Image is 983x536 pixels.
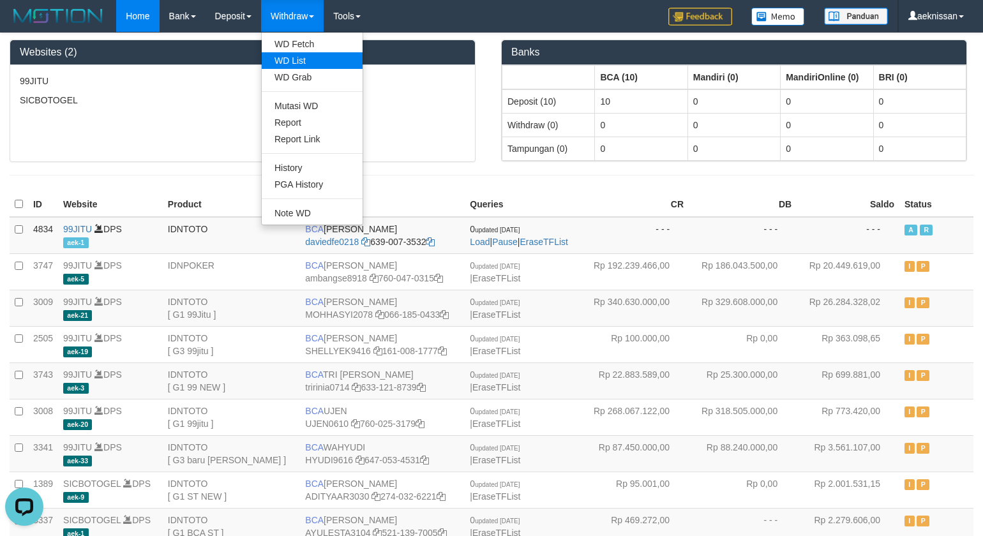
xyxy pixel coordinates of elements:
[63,406,92,416] a: 99JITU
[797,472,899,508] td: Rp 2.001.531,15
[416,419,424,429] a: Copy 7600253179 to clipboard
[63,442,92,452] a: 99JITU
[351,419,360,429] a: Copy UJEN0610 to clipboard
[873,137,966,160] td: 0
[28,326,58,362] td: 2505
[28,362,58,399] td: 3743
[492,237,518,247] a: Pause
[797,399,899,435] td: Rp 773.420,00
[472,455,520,465] a: EraseTFList
[28,290,58,326] td: 3009
[917,479,929,490] span: Paused
[10,6,107,26] img: MOTION_logo.png
[63,369,92,380] a: 99JITU
[475,336,520,343] span: updated [DATE]
[581,362,689,399] td: Rp 22.883.589,00
[797,217,899,254] td: - - -
[63,224,92,234] a: 99JITU
[687,137,780,160] td: 0
[20,47,465,58] h3: Websites (2)
[904,334,915,345] span: Inactive
[262,131,363,147] a: Report Link
[300,362,465,399] td: TRI [PERSON_NAME] 633-121-8739
[470,406,520,429] span: |
[163,399,300,435] td: IDNTOTO [ G1 99jitu ]
[470,479,520,489] span: 0
[520,237,567,247] a: EraseTFList
[63,515,121,525] a: SICBOTOGEL
[689,192,797,217] th: DB
[63,479,121,489] a: SICBOTOGEL
[668,8,732,26] img: Feedback.jpg
[300,472,465,508] td: [PERSON_NAME] 274-032-6221
[917,516,929,526] span: Paused
[904,370,915,381] span: Inactive
[475,517,520,525] span: updated [DATE]
[781,65,873,89] th: Group: activate to sort column ascending
[689,472,797,508] td: Rp 0,00
[475,227,520,234] span: updated [DATE]
[20,94,465,107] p: SICBOTOGEL
[581,435,689,472] td: Rp 87.450.000,00
[904,406,915,417] span: Inactive
[689,290,797,326] td: Rp 329.608.000,00
[797,435,899,472] td: Rp 3.561.107,00
[475,263,520,270] span: updated [DATE]
[28,472,58,508] td: 1389
[904,516,915,526] span: Inactive
[58,326,163,362] td: DPS
[300,399,465,435] td: UJEN 760-025-3179
[28,253,58,290] td: 3747
[58,290,163,326] td: DPS
[472,491,520,502] a: EraseTFList
[581,290,689,326] td: Rp 340.630.000,00
[300,290,465,326] td: [PERSON_NAME] 066-185-0433
[28,217,58,254] td: 4834
[475,299,520,306] span: updated [DATE]
[58,435,163,472] td: DPS
[470,260,520,271] span: 0
[63,274,88,285] span: aek-5
[63,297,92,307] a: 99JITU
[300,192,465,217] th: Account
[472,346,520,356] a: EraseTFList
[438,346,447,356] a: Copy 1610081777 to clipboard
[689,217,797,254] td: - - -
[502,89,595,114] td: Deposit (10)
[434,273,443,283] a: Copy 7600470315 to clipboard
[465,192,581,217] th: Queries
[163,435,300,472] td: IDNTOTO [ G3 baru [PERSON_NAME] ]
[472,309,520,320] a: EraseTFList
[305,333,324,343] span: BCA
[781,113,873,137] td: 0
[687,89,780,114] td: 0
[58,217,163,254] td: DPS
[475,481,520,488] span: updated [DATE]
[781,89,873,114] td: 0
[300,253,465,290] td: [PERSON_NAME] 760-047-0315
[305,260,324,271] span: BCA
[58,192,163,217] th: Website
[426,237,435,247] a: Copy 6390073532 to clipboard
[917,443,929,454] span: Paused
[470,297,520,307] span: 0
[163,362,300,399] td: IDNTOTO [ G1 99 NEW ]
[63,260,92,271] a: 99JITU
[305,273,367,283] a: ambangse8918
[163,326,300,362] td: IDNTOTO [ G3 99jitu ]
[305,309,373,320] a: MOHHASYI2078
[305,419,349,429] a: UJEN0610
[28,435,58,472] td: 3341
[58,472,163,508] td: DPS
[470,369,520,380] span: 0
[371,491,380,502] a: Copy ADITYAAR3030 to clipboard
[163,290,300,326] td: IDNTOTO [ G1 99Jitu ]
[899,192,973,217] th: Status
[63,310,92,321] span: aek-21
[28,399,58,435] td: 3008
[262,160,363,176] a: History
[689,326,797,362] td: Rp 0,00
[595,89,687,114] td: 10
[375,309,384,320] a: Copy MOHHASYI2078 to clipboard
[163,472,300,508] td: IDNTOTO [ G1 ST NEW ]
